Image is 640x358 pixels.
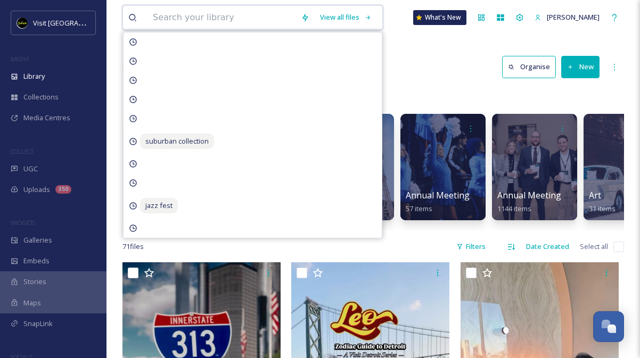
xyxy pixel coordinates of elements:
span: Annual Meeting (Eblast) [497,189,593,201]
div: Date Created [521,236,575,257]
span: 57 items [406,204,432,213]
span: Library [23,71,45,81]
button: Organise [502,56,556,78]
span: Uploads [23,185,50,195]
a: Annual Meeting (Eblast)1144 items [497,190,593,213]
button: New [561,56,600,78]
button: Open Chat [593,311,624,342]
a: Annual Meeting57 items [406,190,470,213]
a: Organise [502,56,561,78]
div: Filters [451,236,491,257]
span: [PERSON_NAME] [547,12,600,22]
span: COLLECT [11,147,34,155]
span: Collections [23,92,59,102]
span: WIDGETS [11,219,35,227]
input: Search your library [147,6,296,29]
span: MEDIA [11,55,29,63]
span: 71 file s [122,242,144,252]
a: View all files [315,7,377,28]
span: Art [589,189,601,201]
a: What's New [413,10,466,25]
span: 1144 items [497,204,531,213]
span: Annual Meeting [406,189,470,201]
span: jazz fest [140,198,178,213]
a: Art31 items [589,190,616,213]
span: Galleries [23,235,52,245]
span: Media Centres [23,113,70,123]
span: Embeds [23,256,50,266]
span: 31 items [589,204,616,213]
span: suburban collection [140,134,214,149]
span: UGC [23,164,38,174]
img: VISIT%20DETROIT%20LOGO%20-%20BLACK%20BACKGROUND.png [17,18,28,28]
span: Visit [GEOGRAPHIC_DATA] [33,18,116,28]
span: SnapLink [23,319,53,329]
a: [PERSON_NAME] [529,7,605,28]
span: Maps [23,298,41,308]
span: Stories [23,277,46,287]
span: Select all [580,242,608,252]
div: 350 [55,185,71,194]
